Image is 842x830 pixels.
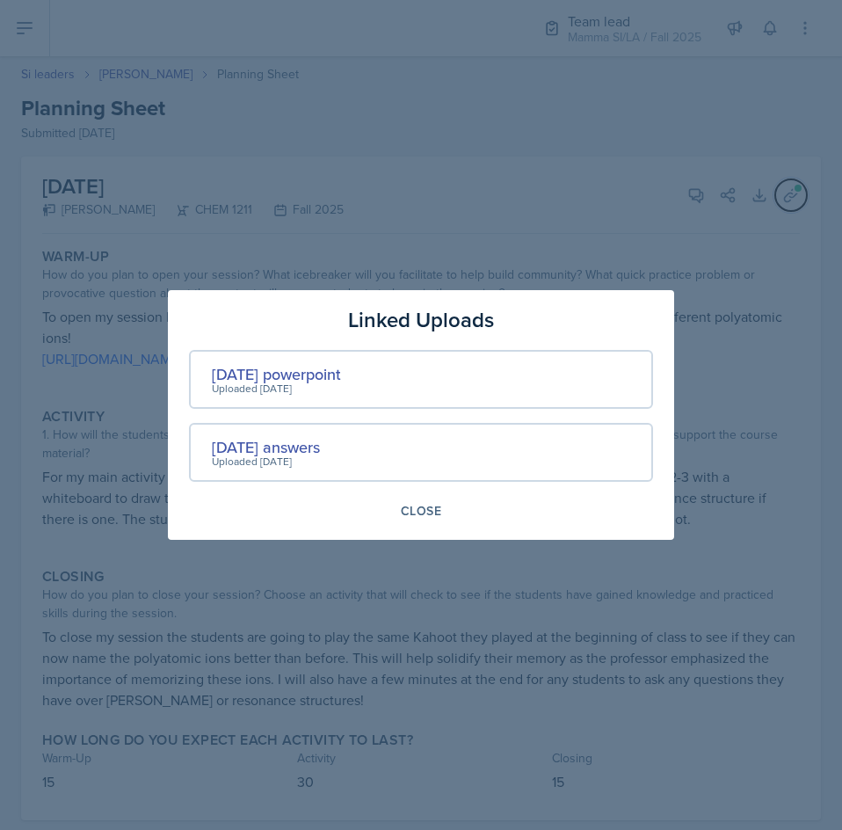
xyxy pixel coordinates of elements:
[348,304,494,336] h3: Linked Uploads
[212,454,320,470] div: Uploaded [DATE]
[212,435,320,459] div: [DATE] answers
[401,504,441,518] div: Close
[389,496,453,526] button: Close
[212,381,341,397] div: Uploaded [DATE]
[212,362,341,386] div: [DATE] powerpoint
